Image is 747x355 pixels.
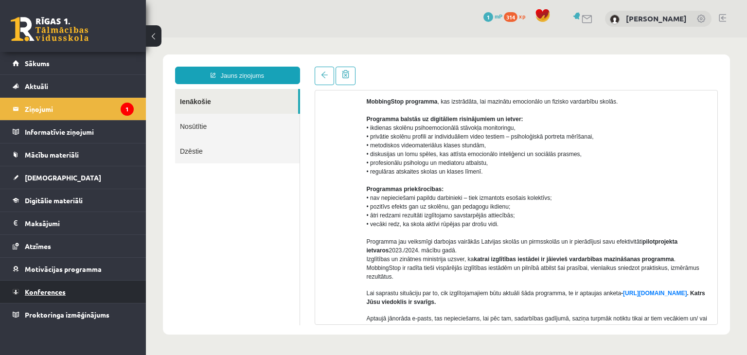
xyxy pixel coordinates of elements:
span: 314 [504,12,517,22]
legend: Maksājumi [25,212,134,234]
a: Konferences [13,281,134,303]
p: Skolai ir iespēja sadarboties ar "Mobing Stop" programmu - , kura piedāvā: , kas izstrādāta, lai ... [221,42,565,244]
span: Konferences [25,287,66,296]
span: Atzīmes [25,242,51,250]
a: Proktoringa izmēģinājums [13,303,134,326]
a: Motivācijas programma [13,258,134,280]
span: Sākums [25,59,50,68]
legend: Informatīvie ziņojumi [25,121,134,143]
a: Ziņojumi1 [13,98,134,120]
b: Programma balstās uz digitāliem risinājumiem un ietver: [221,78,377,85]
legend: Ziņojumi [25,98,134,120]
a: Rīgas 1. Tālmācības vidusskola [11,17,89,41]
a: [URL][DOMAIN_NAME] [477,252,541,259]
a: Dzēstie [29,101,154,126]
a: 314 xp [504,12,530,20]
p: Aptaujā jānorāda e-pasts, tas nepieciešams, lai pēc tam, sadarbības gadījumā, saziņa turpmāk noti... [221,277,565,294]
span: Motivācijas programma [25,265,102,273]
span: xp [519,12,525,20]
a: [DEMOGRAPHIC_DATA] [13,166,134,189]
b: Programmas priekšrocības: [221,148,298,155]
i: 1 [121,103,134,116]
a: Informatīvie ziņojumi [13,121,134,143]
a: Nosūtītie [29,76,154,101]
a: Maksājumi [13,212,134,234]
b: MobbingStop programma [221,61,292,68]
span: [DEMOGRAPHIC_DATA] [25,173,101,182]
b: katrai izglītības iestādei ir jāievieš vardarbības mazināšanas programma [328,218,528,225]
a: [PERSON_NAME] [626,14,687,23]
p: Lai saprastu situāciju par to, cik izglītojamajiem būtu aktuāli šāda programma, te ir aptaujas an... [221,251,565,269]
a: Atzīmes [13,235,134,257]
a: Mācību materiāli [13,143,134,166]
img: Anastasija Vasiļevska [610,15,620,24]
a: Sākums [13,52,134,74]
a: Ienākošie [29,52,152,76]
span: Digitālie materiāli [25,196,83,205]
span: 1 [483,12,493,22]
span: mP [495,12,502,20]
a: Digitālie materiāli [13,189,134,212]
span: Mācību materiāli [25,150,79,159]
strong: - . Katrs Jūsu viedoklis ir svarīgs. [221,252,559,268]
a: Aktuāli [13,75,134,97]
a: 1 mP [483,12,502,20]
span: Proktoringa izmēģinājums [25,310,109,319]
span: Aktuāli [25,82,48,90]
a: Jauns ziņojums [29,29,154,47]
